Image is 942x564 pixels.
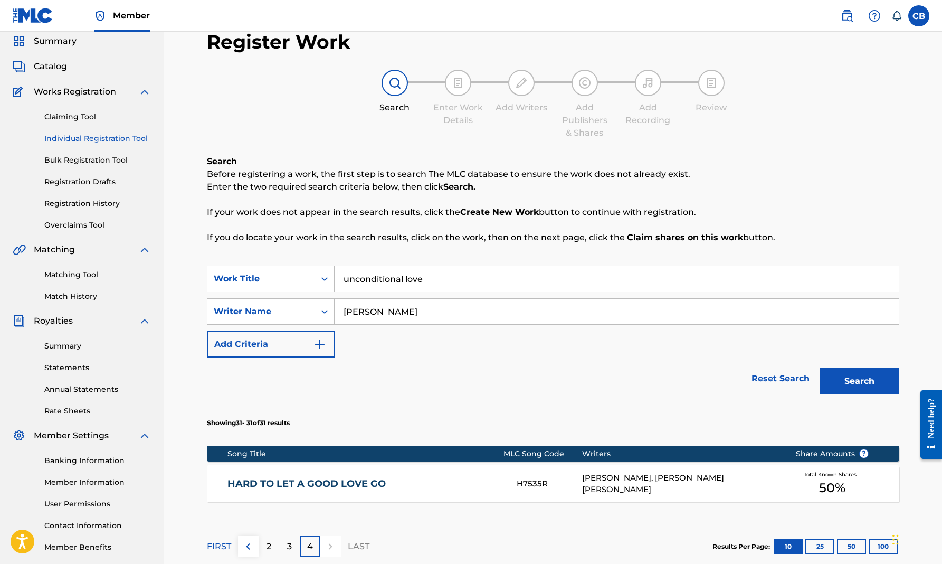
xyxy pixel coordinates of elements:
p: LAST [348,540,369,553]
p: 2 [267,540,271,553]
img: expand [138,315,151,327]
a: Claiming Tool [44,111,151,123]
a: Overclaims Tool [44,220,151,231]
a: User Permissions [44,499,151,510]
img: Summary [13,35,25,48]
span: Member Settings [34,429,109,442]
h2: Register Work [207,30,350,54]
div: Search [368,101,421,114]
a: Bulk Registration Tool [44,155,151,166]
img: 9d2ae6d4665cec9f34b9.svg [313,338,326,351]
span: Summary [34,35,77,48]
a: Summary [44,341,151,352]
img: step indicator icon for Review [705,77,718,89]
span: Share Amounts [796,448,869,459]
button: 25 [805,539,834,554]
a: Registration Drafts [44,176,151,187]
a: Matching Tool [44,269,151,280]
a: Statements [44,362,151,373]
img: step indicator icon for Add Publishers & Shares [578,77,591,89]
div: Writer Name [214,305,309,318]
div: Add Writers [495,101,548,114]
img: MLC Logo [13,8,53,23]
p: If you do locate your work in the search results, click on the work, then on the next page, click... [207,231,899,244]
p: Showing 31 - 31 of 31 results [207,418,290,428]
a: Contact Information [44,520,151,531]
a: Banking Information [44,455,151,466]
img: Works Registration [13,86,26,98]
img: expand [138,86,151,98]
button: Search [820,368,899,394]
button: Add Criteria [207,331,335,358]
a: HARD TO LET A GOOD LOVE GO [227,478,502,490]
strong: Search. [443,182,475,192]
img: Royalties [13,315,25,327]
div: Help [864,5,885,26]
img: left [242,540,254,553]
button: 50 [837,539,866,554]
form: Search Form [207,266,899,400]
img: step indicator icon for Search [388,77,401,89]
div: [PERSON_NAME], [PERSON_NAME] [PERSON_NAME] [582,472,779,496]
div: Work Title [214,272,309,285]
button: 100 [869,539,898,554]
span: Matching [34,243,75,256]
a: Rate Sheets [44,406,151,417]
a: Match History [44,291,151,302]
div: MLC Song Code [503,448,583,459]
a: CatalogCatalog [13,60,67,73]
img: search [841,10,853,22]
div: Review [685,101,738,114]
div: Notifications [891,11,902,21]
span: ? [860,449,868,458]
div: Enter Work Details [432,101,484,127]
span: Royalties [34,315,73,327]
span: Catalog [34,60,67,73]
img: step indicator icon for Enter Work Details [452,77,464,89]
p: Results Per Page: [712,542,773,551]
p: 4 [307,540,313,553]
a: Annual Statements [44,384,151,395]
a: Registration History [44,198,151,209]
div: Song Title [227,448,503,459]
img: expand [138,429,151,442]
img: step indicator icon for Add Writers [515,77,528,89]
img: Catalog [13,60,25,73]
div: Writers [582,448,779,459]
div: Add Recording [622,101,674,127]
div: Add Publishers & Shares [558,101,611,139]
a: SummarySummary [13,35,77,48]
iframe: Resource Center [912,381,942,468]
strong: Claim shares on this work [627,232,743,242]
button: 10 [774,539,803,554]
iframe: Chat Widget [889,513,942,564]
img: Matching [13,243,26,256]
span: Member [113,10,150,22]
p: Enter the two required search criteria below, then click [207,181,899,193]
div: H7535R [517,478,583,490]
span: 50 % [819,478,845,497]
img: step indicator icon for Add Recording [642,77,654,89]
a: Member Information [44,477,151,488]
p: If your work does not appear in the search results, click the button to continue with registration. [207,206,899,219]
img: Member Settings [13,429,25,442]
a: Public Search [836,5,858,26]
img: help [868,10,881,22]
img: Top Rightsholder [94,10,107,22]
p: FIRST [207,540,231,553]
div: Drag [892,524,899,556]
p: Before registering a work, the first step is to search The MLC database to ensure the work does n... [207,168,899,181]
img: expand [138,243,151,256]
div: User Menu [908,5,929,26]
a: Individual Registration Tool [44,133,151,144]
a: Reset Search [746,367,815,390]
a: Member Benefits [44,542,151,553]
strong: Create New Work [460,207,539,217]
span: Total Known Shares [804,471,861,478]
span: Works Registration [34,86,116,98]
p: 3 [287,540,292,553]
b: Search [207,156,237,166]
